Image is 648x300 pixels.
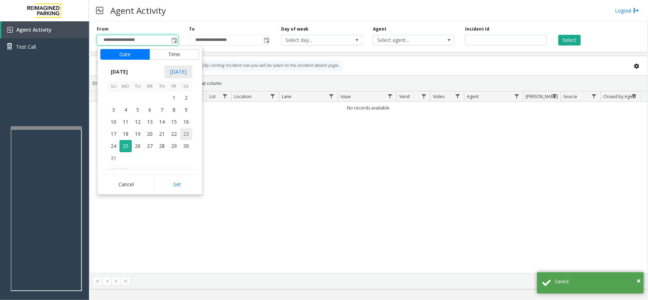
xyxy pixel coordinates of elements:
[156,128,168,140] td: Thursday, August 21, 2025
[268,91,278,101] a: Location Filter Menu
[281,35,346,45] span: Select day...
[132,104,144,116] span: 5
[629,91,639,101] a: Closed by Agent Filter Menu
[120,140,132,152] td: Monday, August 25, 2025
[144,104,156,116] span: 6
[180,81,192,92] th: Sa
[168,92,180,104] td: Friday, August 1, 2025
[120,140,132,152] span: 25
[399,93,410,100] span: Vend
[1,21,89,38] a: Agent Activity
[107,152,120,164] span: 31
[168,104,180,116] span: 8
[144,140,156,152] span: 27
[107,140,120,152] span: 24
[168,92,180,104] span: 1
[180,128,192,140] td: Saturday, August 23, 2025
[120,81,132,92] th: Mo
[180,104,192,116] span: 9
[164,65,192,78] span: [DATE]
[637,276,641,285] span: ×
[385,91,395,101] a: Issue Filter Menu
[120,104,132,116] td: Monday, August 4, 2025
[282,93,291,100] span: Lane
[156,140,168,152] span: 28
[132,128,144,140] td: Tuesday, August 19, 2025
[433,93,445,100] span: Video
[168,81,180,92] th: Fr
[107,104,120,116] td: Sunday, August 3, 2025
[156,104,168,116] span: 7
[549,91,559,101] a: Parker Filter Menu
[120,128,132,140] span: 18
[107,116,120,128] span: 10
[555,278,638,285] div: Saved
[156,116,168,128] td: Thursday, August 14, 2025
[90,91,648,273] div: Data table
[120,104,132,116] span: 4
[170,35,178,45] span: Toggle popup
[220,91,230,101] a: Lot Filter Menu
[180,116,192,128] td: Saturday, August 16, 2025
[16,26,52,33] span: Agent Activity
[168,140,180,152] td: Friday, August 29, 2025
[107,81,120,92] th: Su
[373,35,438,45] span: Select agent...
[107,164,192,176] th: [DATE]
[526,93,558,100] span: [PERSON_NAME]
[180,104,192,116] td: Saturday, August 9, 2025
[373,26,386,32] label: Agent
[154,177,199,192] button: Set
[132,116,144,128] td: Tuesday, August 12, 2025
[132,104,144,116] td: Tuesday, August 5, 2025
[180,140,192,152] span: 30
[107,116,120,128] td: Sunday, August 10, 2025
[120,116,132,128] td: Monday, August 11, 2025
[100,177,153,192] button: Cancel
[16,43,36,50] span: Test Call
[189,26,195,32] label: To
[144,81,156,92] th: We
[107,104,120,116] span: 3
[195,60,343,71] div: By clicking Incident row you will be taken to the incident details page.
[100,49,150,60] button: Date tab
[168,128,180,140] td: Friday, August 22, 2025
[180,92,192,104] span: 2
[90,77,648,90] div: Drag a column header and drop it here to group by that column
[97,26,109,32] label: From
[558,35,581,45] button: Select
[96,2,103,19] img: pageIcon
[281,26,309,32] label: Day of week
[156,116,168,128] span: 14
[589,91,599,101] a: Source Filter Menu
[144,128,156,140] span: 20
[633,7,639,14] img: logout
[144,104,156,116] td: Wednesday, August 6, 2025
[637,275,641,286] button: Close
[156,140,168,152] td: Thursday, August 28, 2025
[168,116,180,128] td: Friday, August 15, 2025
[156,128,168,140] span: 21
[107,128,120,140] td: Sunday, August 17, 2025
[341,93,351,100] span: Issue
[135,278,641,284] kendo-pager-info: 0 - 0 of 0 items
[120,116,132,128] span: 11
[132,140,144,152] td: Tuesday, August 26, 2025
[107,66,131,77] span: [DATE]
[327,91,336,101] a: Lane Filter Menu
[90,102,648,114] td: No records available.
[132,140,144,152] span: 26
[512,91,521,101] a: Agent Filter Menu
[465,26,489,32] label: Incident Id
[107,2,169,19] h3: Agent Activity
[168,128,180,140] span: 22
[564,93,578,100] span: Source
[419,91,429,101] a: Vend Filter Menu
[144,128,156,140] td: Wednesday, August 20, 2025
[168,140,180,152] span: 29
[180,140,192,152] td: Saturday, August 30, 2025
[156,104,168,116] td: Thursday, August 7, 2025
[180,92,192,104] td: Saturday, August 2, 2025
[168,104,180,116] td: Friday, August 8, 2025
[107,152,120,164] td: Sunday, August 31, 2025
